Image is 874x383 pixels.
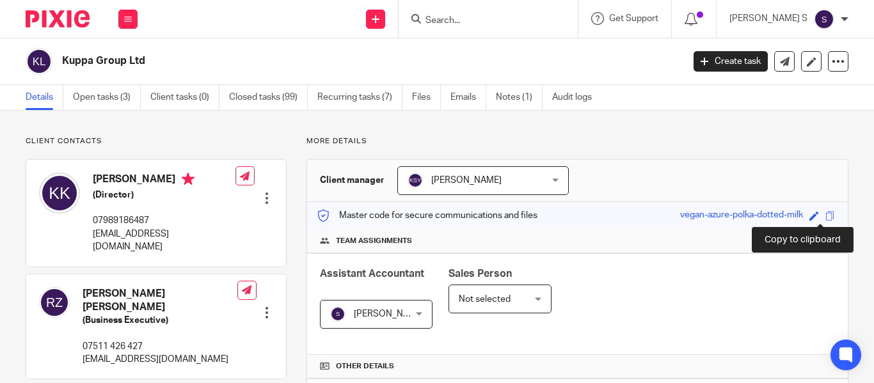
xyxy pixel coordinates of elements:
img: svg%3E [39,287,70,318]
a: Closed tasks (99) [229,85,308,110]
a: Details [26,85,63,110]
span: [PERSON_NAME] [431,176,502,185]
a: Audit logs [552,85,601,110]
h5: (Business Executive) [83,314,237,327]
p: Client contacts [26,136,287,146]
span: [PERSON_NAME] R [354,309,432,318]
span: Not selected [459,295,511,304]
h3: Client manager [320,174,385,187]
p: [PERSON_NAME] S [729,12,807,25]
div: vegan-azure-polka-dotted-milk [680,208,803,223]
span: Assistant Accountant [320,269,424,279]
a: Create task [694,51,768,72]
h4: [PERSON_NAME] [93,173,235,189]
img: svg%3E [330,306,346,322]
a: Recurring tasks (7) [317,85,402,110]
img: Pixie [26,10,90,27]
a: Open tasks (3) [73,85,141,110]
span: Other details [336,361,394,371]
p: More details [306,136,848,146]
h5: (Director) [93,189,235,201]
span: Team assignments [336,236,412,246]
input: Search [424,15,539,27]
a: Client tasks (0) [150,85,219,110]
img: svg%3E [26,48,52,75]
i: Primary [182,173,195,185]
p: 07989186487 [93,214,235,227]
h2: Kuppa Group Ltd [62,54,552,68]
h4: [PERSON_NAME] [PERSON_NAME] [83,287,237,315]
a: Files [412,85,441,110]
p: 07511 426 427 [83,340,237,353]
span: Get Support [609,14,658,23]
span: Sales Person [449,269,512,279]
img: svg%3E [408,173,423,188]
a: Emails [450,85,486,110]
p: Master code for secure communications and files [317,209,537,222]
img: svg%3E [814,9,834,29]
p: [EMAIL_ADDRESS][DOMAIN_NAME] [83,353,237,366]
img: svg%3E [39,173,80,214]
a: Notes (1) [496,85,543,110]
p: [EMAIL_ADDRESS][DOMAIN_NAME] [93,228,235,254]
